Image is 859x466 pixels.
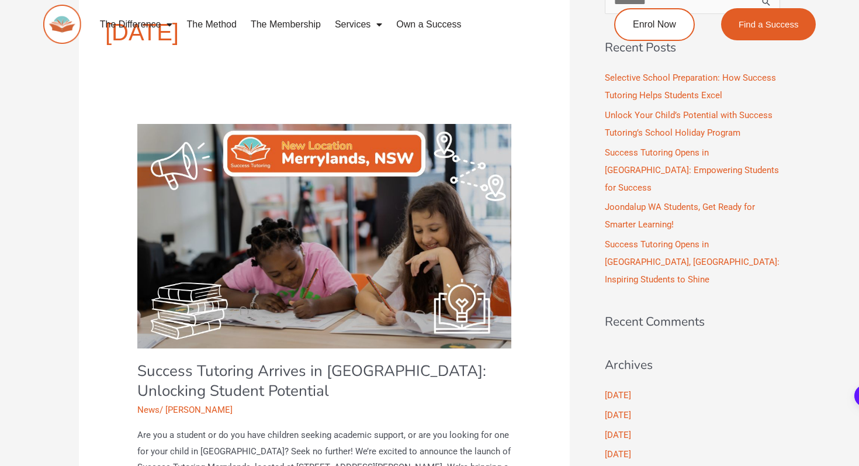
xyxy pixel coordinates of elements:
[605,73,776,101] a: Selective School Preparation: How Success Tutoring Helps Students Excel
[179,11,243,38] a: The Method
[605,449,631,460] a: [DATE]
[137,405,160,415] a: News
[605,390,631,401] a: [DATE]
[93,11,570,38] nav: Menu
[605,313,780,332] h2: Recent Comments
[137,404,511,417] div: /
[244,11,328,38] a: The Membership
[93,11,180,38] a: The Difference
[137,361,486,401] a: Success Tutoring Arrives in [GEOGRAPHIC_DATA]: Unlocking Student Potential
[605,110,773,138] a: Unlock Your Child’s Potential with Success Tutoring’s School Holiday Program
[739,20,799,29] span: Find a Success
[137,230,511,241] a: Read: Success Tutoring Arrives in Merrylands: Unlocking Student Potential
[633,20,676,29] span: Enrol Now
[605,239,780,285] a: Success Tutoring Opens in [GEOGRAPHIC_DATA], [GEOGRAPHIC_DATA]: Inspiring Students to Shine
[605,202,755,230] a: Joondalup WA Students, Get Ready for Smarter Learning!
[328,11,389,38] a: Services
[605,356,780,375] h2: Archives
[721,8,816,40] a: Find a Success
[389,11,468,38] a: Own a Success
[605,430,631,440] a: [DATE]
[605,69,780,288] nav: Recent Posts
[614,8,695,41] a: Enrol Now
[165,405,233,415] a: [PERSON_NAME]
[605,147,779,193] a: Success Tutoring Opens in [GEOGRAPHIC_DATA]: Empowering Students for Success
[605,410,631,420] a: [DATE]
